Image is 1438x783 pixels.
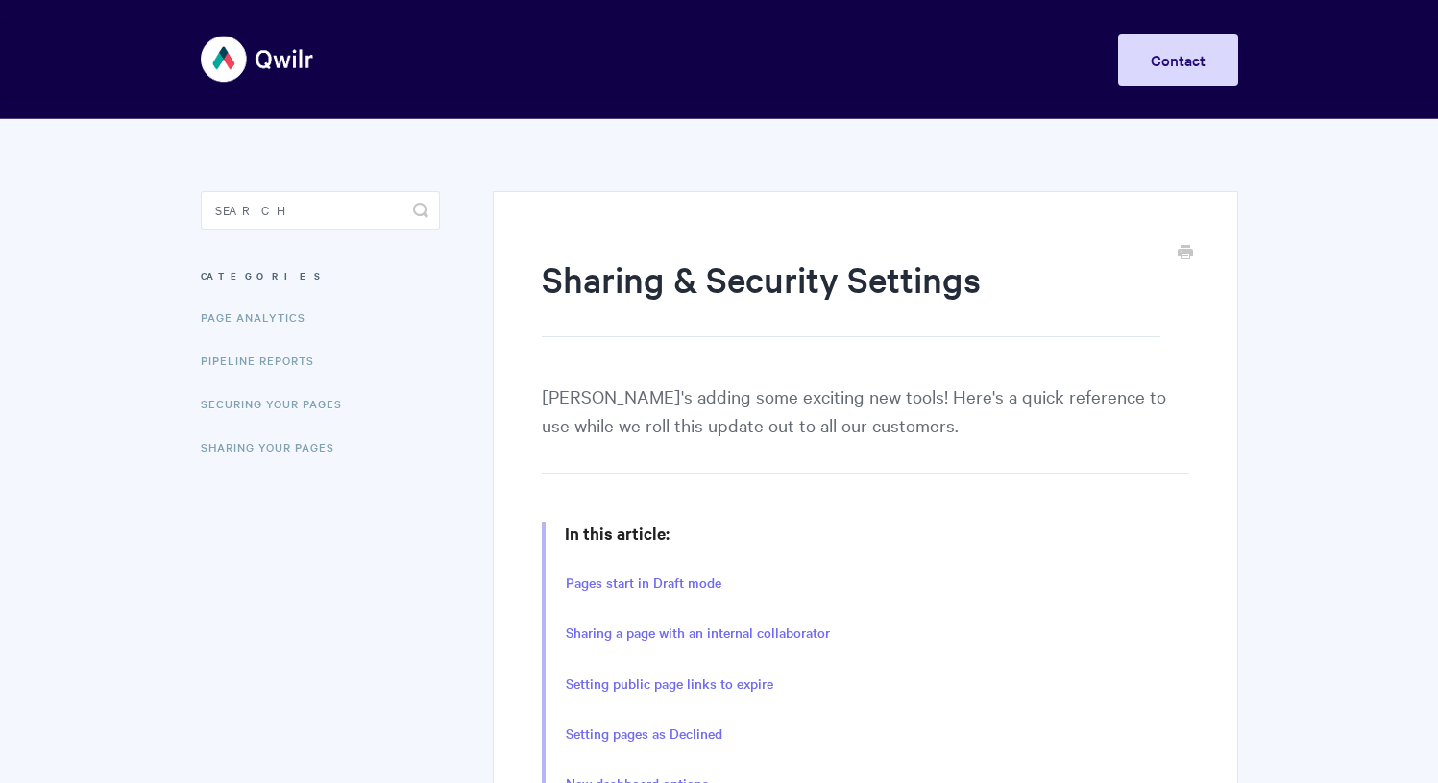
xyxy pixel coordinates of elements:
[201,384,356,423] a: Securing Your Pages
[566,573,721,594] a: Pages start in Draft mode
[566,623,830,644] a: Sharing a page with an internal collaborator
[565,522,670,545] strong: In this article:
[566,723,722,745] a: Setting pages as Declined
[201,298,320,336] a: Page Analytics
[201,23,315,95] img: Qwilr Help Center
[201,428,349,466] a: Sharing Your Pages
[542,255,1159,337] h1: Sharing & Security Settings
[1178,243,1193,264] a: Print this Article
[201,341,329,379] a: Pipeline reports
[542,381,1188,474] p: [PERSON_NAME]'s adding some exciting new tools! Here's a quick reference to use while we roll thi...
[566,673,773,695] a: Setting public page links to expire
[201,258,440,293] h3: Categories
[201,191,440,230] input: Search
[1118,34,1238,86] a: Contact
